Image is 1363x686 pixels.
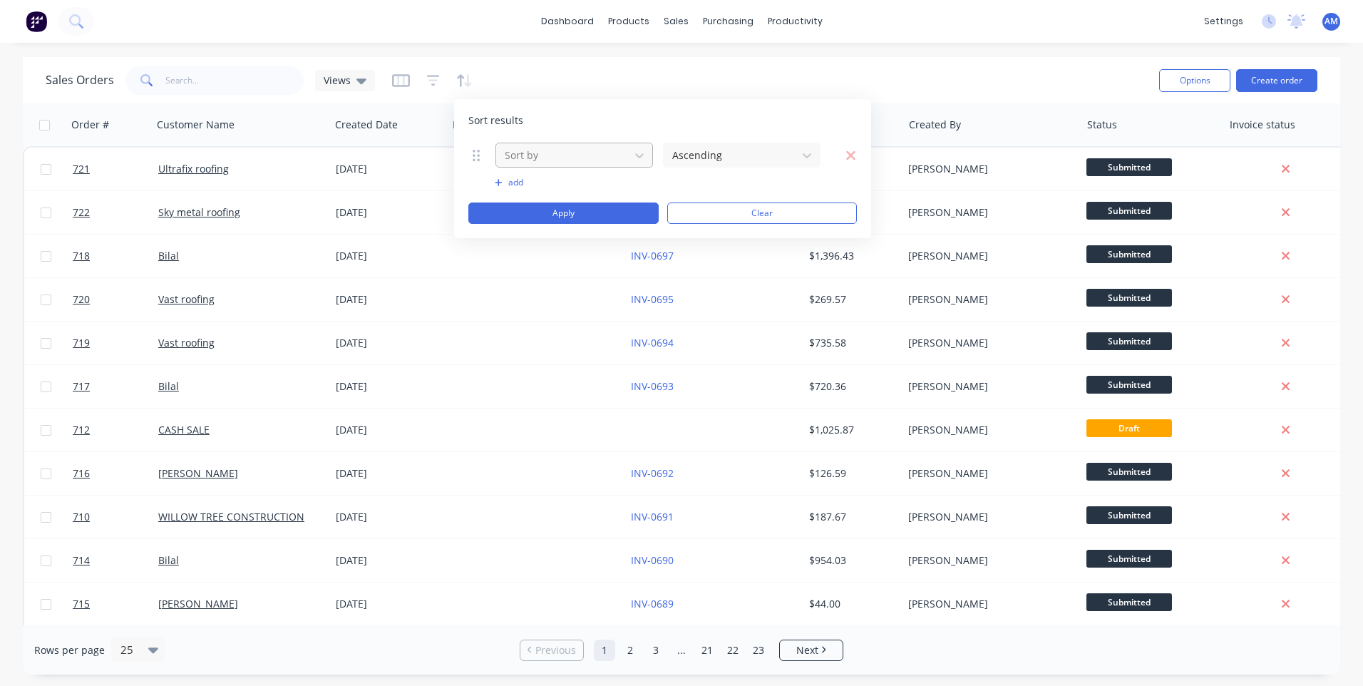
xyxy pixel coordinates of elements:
[165,66,304,95] input: Search...
[336,162,442,176] div: [DATE]
[514,640,849,661] ul: Pagination
[908,249,1066,263] div: [PERSON_NAME]
[73,379,90,394] span: 717
[468,203,659,224] button: Apply
[909,118,961,132] div: Created By
[158,162,229,175] a: Ultrafix roofing
[645,640,667,661] a: Page 3
[1086,550,1172,568] span: Submitted
[809,249,893,263] div: $1,396.43
[453,118,475,132] div: PO #
[601,11,657,32] div: products
[1086,376,1172,394] span: Submitted
[335,118,398,132] div: Created Date
[158,379,179,393] a: Bilal
[73,365,158,408] a: 717
[73,496,158,538] a: 710
[336,423,442,437] div: [DATE]
[1086,289,1172,307] span: Submitted
[73,466,90,481] span: 716
[1236,69,1317,92] button: Create order
[809,553,893,568] div: $954.03
[631,249,674,262] a: INV-0697
[73,597,90,611] span: 715
[73,278,158,321] a: 720
[73,191,158,234] a: 722
[520,643,583,657] a: Previous page
[657,11,696,32] div: sales
[1230,118,1295,132] div: Invoice status
[667,203,858,224] button: Clear
[158,597,238,610] a: [PERSON_NAME]
[336,466,442,481] div: [DATE]
[73,292,90,307] span: 720
[336,510,442,524] div: [DATE]
[631,379,674,393] a: INV-0693
[796,643,818,657] span: Next
[908,597,1066,611] div: [PERSON_NAME]
[73,553,90,568] span: 714
[1086,463,1172,481] span: Submitted
[908,205,1066,220] div: [PERSON_NAME]
[158,249,179,262] a: Bilal
[1086,506,1172,524] span: Submitted
[158,466,238,480] a: [PERSON_NAME]
[1197,11,1250,32] div: settings
[73,148,158,190] a: 721
[158,205,240,219] a: Sky metal roofing
[594,640,615,661] a: Page 1 is your current page
[908,466,1066,481] div: [PERSON_NAME]
[336,292,442,307] div: [DATE]
[722,640,744,661] a: Page 22
[908,162,1066,176] div: [PERSON_NAME]
[1159,69,1230,92] button: Options
[336,553,442,568] div: [DATE]
[73,235,158,277] a: 718
[73,423,90,437] span: 712
[1325,15,1338,28] span: AM
[158,423,210,436] a: CASH SALE
[73,510,90,524] span: 710
[158,292,215,306] a: Vast roofing
[696,640,718,661] a: Page 21
[336,249,442,263] div: [DATE]
[1086,158,1172,176] span: Submitted
[158,510,304,523] a: WILLOW TREE CONSTRUCTION
[73,205,90,220] span: 722
[1086,202,1172,220] span: Submitted
[495,177,654,188] button: add
[26,11,47,32] img: Factory
[73,336,90,350] span: 719
[908,553,1066,568] div: [PERSON_NAME]
[631,466,674,480] a: INV-0692
[908,292,1066,307] div: [PERSON_NAME]
[1087,118,1117,132] div: Status
[809,336,893,350] div: $735.58
[908,379,1066,394] div: [PERSON_NAME]
[748,640,769,661] a: Page 23
[535,643,576,657] span: Previous
[809,379,893,394] div: $720.36
[619,640,641,661] a: Page 2
[157,118,235,132] div: Customer Name
[631,553,674,567] a: INV-0690
[73,583,158,625] a: 715
[336,205,442,220] div: [DATE]
[696,11,761,32] div: purchasing
[534,11,601,32] a: dashboard
[671,640,692,661] a: Jump forward
[761,11,830,32] div: productivity
[780,643,843,657] a: Next page
[34,643,105,657] span: Rows per page
[809,292,893,307] div: $269.57
[631,597,674,610] a: INV-0689
[1086,245,1172,263] span: Submitted
[73,539,158,582] a: 714
[468,113,523,128] span: Sort results
[908,510,1066,524] div: [PERSON_NAME]
[809,423,893,437] div: $1,025.87
[158,553,179,567] a: Bilal
[631,292,674,306] a: INV-0695
[336,379,442,394] div: [DATE]
[158,336,215,349] a: Vast roofing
